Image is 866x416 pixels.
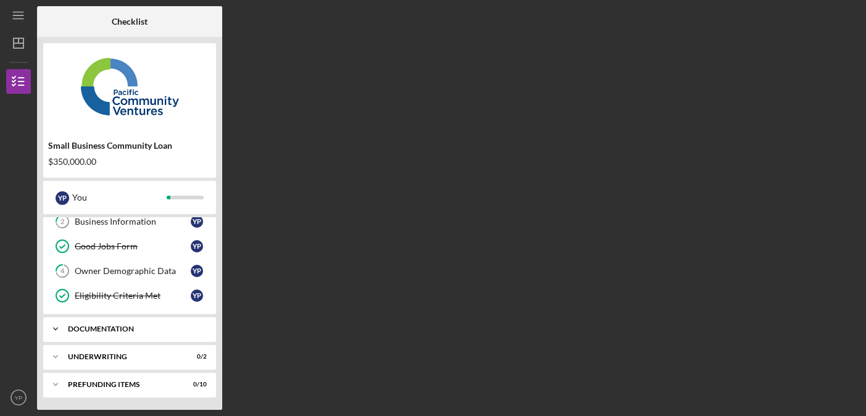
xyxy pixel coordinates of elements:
[191,289,203,302] div: Y P
[68,381,176,388] div: Prefunding Items
[185,353,207,360] div: 0 / 2
[43,49,216,123] img: Product logo
[72,187,167,208] div: You
[48,141,211,151] div: Small Business Community Loan
[68,353,176,360] div: Underwriting
[48,157,211,167] div: $350,000.00
[56,191,69,205] div: Y P
[75,291,191,301] div: Eligibility Criteria Met
[191,215,203,228] div: Y P
[75,241,191,251] div: Good Jobs Form
[49,209,210,234] a: 2Business InformationYP
[60,267,65,275] tspan: 4
[75,266,191,276] div: Owner Demographic Data
[75,217,191,227] div: Business Information
[191,240,203,252] div: Y P
[49,259,210,283] a: 4Owner Demographic DataYP
[60,218,64,226] tspan: 2
[49,234,210,259] a: Good Jobs FormYP
[191,265,203,277] div: Y P
[15,394,23,401] text: YP
[112,17,148,27] b: Checklist
[185,381,207,388] div: 0 / 10
[68,325,201,333] div: Documentation
[6,385,31,410] button: YP
[49,283,210,308] a: Eligibility Criteria MetYP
